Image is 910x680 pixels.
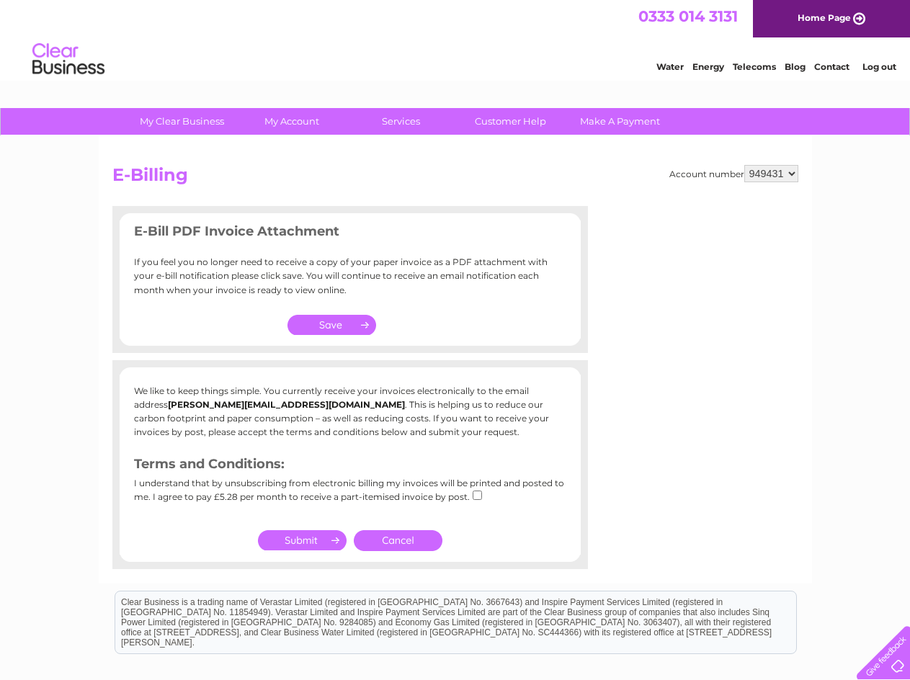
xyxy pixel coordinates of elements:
a: Telecoms [733,61,776,72]
p: If you feel you no longer need to receive a copy of your paper invoice as a PDF attachment with y... [134,255,566,297]
a: Water [656,61,684,72]
div: Clear Business is a trading name of Verastar Limited (registered in [GEOGRAPHIC_DATA] No. 3667643... [115,8,796,70]
a: Services [342,108,460,135]
img: logo.png [32,37,105,81]
a: Log out [862,61,896,72]
a: Blog [785,61,806,72]
a: Make A Payment [561,108,679,135]
input: Submit [258,530,347,550]
h3: Terms and Conditions: [134,454,566,479]
b: [PERSON_NAME][EMAIL_ADDRESS][DOMAIN_NAME] [168,399,405,410]
a: Energy [692,61,724,72]
a: Contact [814,61,849,72]
h3: E-Bill PDF Invoice Attachment [134,221,566,246]
div: Account number [669,165,798,182]
a: 0333 014 3131 [638,7,738,25]
a: Customer Help [451,108,570,135]
a: Cancel [354,530,442,551]
h2: E-Billing [112,165,798,192]
a: My Clear Business [122,108,241,135]
a: My Account [232,108,351,135]
p: We like to keep things simple. You currently receive your invoices electronically to the email ad... [134,384,566,439]
div: I understand that by unsubscribing from electronic billing my invoices will be printed and posted... [134,478,566,512]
